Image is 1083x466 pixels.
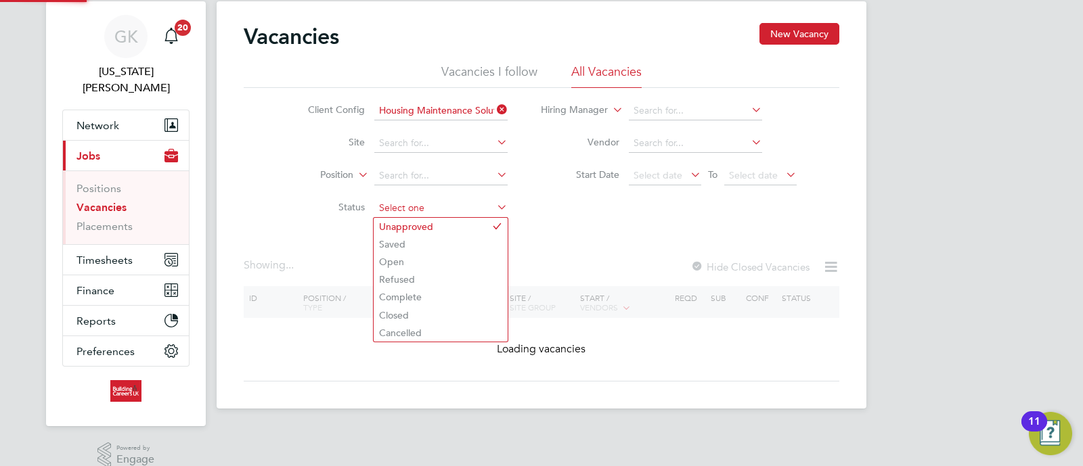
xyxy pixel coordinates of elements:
span: Reports [76,314,116,327]
li: Closed [374,306,508,324]
button: New Vacancy [759,23,839,45]
span: ... [286,258,294,272]
button: Finance [63,275,189,305]
span: Preferences [76,345,135,358]
label: Start Date [541,168,619,181]
span: Engage [116,454,154,465]
li: Unapproved [374,218,508,235]
nav: Main navigation [46,1,206,426]
label: Position [275,168,353,182]
div: 11 [1028,421,1040,439]
span: To [704,166,722,183]
a: Placements [76,220,133,233]
li: All Vacancies [571,64,642,88]
label: Status [287,201,365,213]
li: Vacancies I follow [441,64,537,88]
h2: Vacancies [244,23,339,50]
button: Network [63,110,189,140]
label: Hide Closed Vacancies [690,260,810,273]
label: Site [287,136,365,148]
button: Reports [63,306,189,335]
input: Select one [374,199,508,218]
a: 20 [158,15,185,58]
li: Refused [374,271,508,288]
a: Positions [76,182,121,195]
a: Go to home page [62,380,190,402]
input: Search for... [629,134,762,153]
label: Vendor [541,136,619,148]
li: Saved [374,235,508,253]
img: buildingcareersuk-logo-retina.png [110,380,141,402]
span: Finance [76,284,114,297]
input: Search for... [629,101,762,120]
span: Georgia King [62,64,190,96]
button: Timesheets [63,245,189,275]
span: Select date [634,169,682,181]
a: Vacancies [76,201,127,214]
input: Search for... [374,166,508,185]
li: Open [374,253,508,271]
button: Preferences [63,336,189,366]
div: Jobs [63,170,189,244]
span: 20 [175,20,191,36]
a: GK[US_STATE][PERSON_NAME] [62,15,190,96]
span: Powered by [116,442,154,454]
span: Jobs [76,149,100,162]
span: Network [76,119,119,132]
span: Timesheets [76,254,133,266]
span: GK [114,28,138,45]
span: Select date [729,169,778,181]
label: Hiring Manager [530,103,608,117]
button: Jobs [63,141,189,170]
li: Complete [374,288,508,306]
li: Cancelled [374,324,508,342]
label: Client Config [287,103,365,116]
input: Search for... [374,134,508,153]
button: Open Resource Center, 11 new notifications [1029,412,1072,455]
input: Search for... [374,101,508,120]
div: Showing [244,258,296,273]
